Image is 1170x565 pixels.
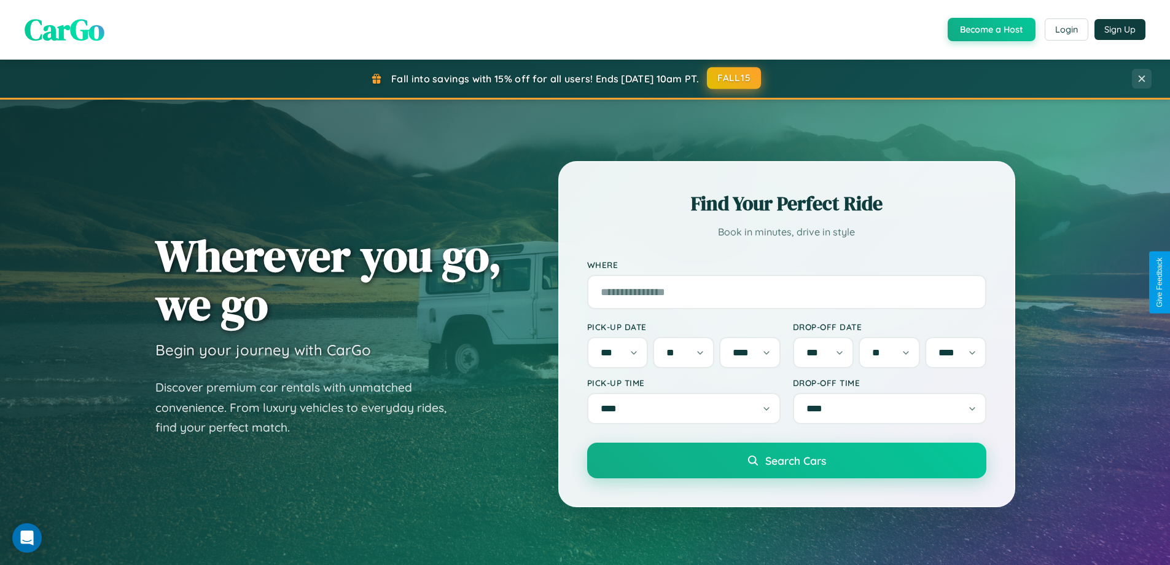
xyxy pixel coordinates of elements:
h1: Wherever you go, we go [155,231,502,328]
button: Sign Up [1094,19,1145,40]
label: Pick-up Time [587,377,781,388]
p: Discover premium car rentals with unmatched convenience. From luxury vehicles to everyday rides, ... [155,377,462,438]
label: Drop-off Time [793,377,986,388]
div: Give Feedback [1155,258,1164,307]
p: Book in minutes, drive in style [587,223,986,241]
button: FALL15 [707,67,761,89]
span: Search Cars [765,454,826,467]
label: Where [587,259,986,270]
button: Search Cars [587,443,986,478]
span: Fall into savings with 15% off for all users! Ends [DATE] 10am PT. [391,73,699,85]
button: Login [1045,18,1088,41]
span: CarGo [25,9,104,50]
div: Open Intercom Messenger [12,523,42,553]
label: Drop-off Date [793,322,986,332]
h3: Begin your journey with CarGo [155,341,371,359]
label: Pick-up Date [587,322,781,332]
button: Become a Host [948,18,1035,41]
h2: Find Your Perfect Ride [587,190,986,217]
